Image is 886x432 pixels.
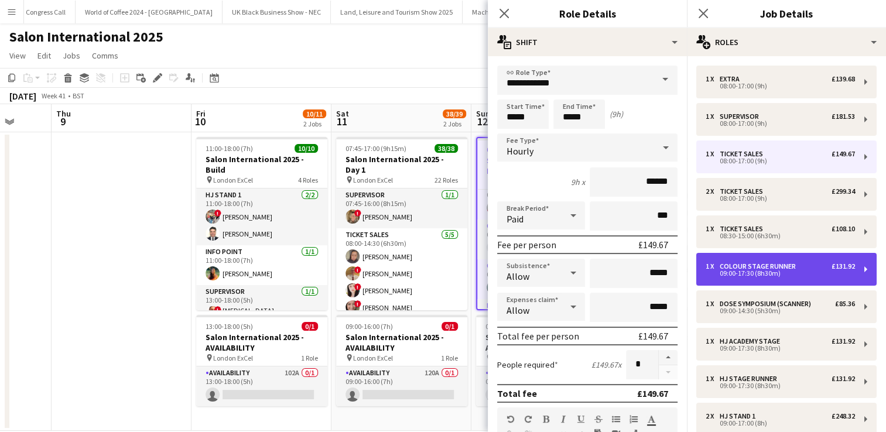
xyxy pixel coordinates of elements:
div: £149.67 [638,330,668,342]
div: Roles [687,28,886,56]
div: HJ Stand 1 [720,412,760,420]
span: 10/10 [295,144,318,153]
div: 08:00-17:00 (9h) [706,83,855,89]
button: World of Coffee 2024 - [GEOGRAPHIC_DATA] [76,1,223,23]
span: ! [354,210,361,217]
div: Shift [488,28,687,56]
span: Thu [56,108,71,119]
span: 10 [194,115,206,128]
a: Comms [87,48,123,63]
div: 09:00-17:30 (8h30m) [706,345,855,351]
div: 9h x [571,177,585,187]
div: 07:45-17:00 (9h15m)38/38Salon International 2025 - Day 1 London ExCel22 RolesSupervisor1/107:45-1... [336,137,467,310]
label: People required [497,359,558,370]
div: 1 x [706,375,720,383]
h3: Salon International 2025 - AVAILABILITY [196,332,327,353]
app-job-card: 08:00-18:00 (10h)43/43Salon International 2025 - Day 2 London ExCel29 RolesTexture & Techniques S... [476,137,607,310]
div: 1 x [706,337,720,345]
div: 09:00-17:00 (8h) [706,420,855,426]
div: 2 x [706,187,720,196]
app-job-card: 11:00-18:00 (7h)10/10Salon International 2025 - Build London ExCel4 RolesHJ Stand 12/211:00-18:00... [196,137,327,310]
div: £108.10 [832,225,855,233]
span: Paid [507,213,524,225]
div: £149.67 [638,239,668,251]
div: £131.92 [832,262,855,270]
app-card-role: Ticket Sales1/109:00-17:30 (8h30m)[PERSON_NAME] [477,180,606,220]
span: 11 [334,115,349,128]
div: Dose Symposium (Scanner) [720,300,816,308]
h3: Salon International 2025 - Build [196,154,327,175]
span: Allow [507,304,529,316]
div: 1 x [706,112,720,121]
span: 08:00-18:00 (10h) [487,145,538,154]
app-card-role: Queue Manager1/109:30-15:00 (5h30m)![PERSON_NAME] [477,220,606,259]
div: £131.92 [832,375,855,383]
h3: Role Details [488,6,687,21]
span: ! [214,306,221,313]
app-card-role: Info Point2/209:30-18:00 (8h30m) [477,299,606,356]
div: Supervisor [720,112,764,121]
span: Allow [507,270,529,282]
button: Strikethrough [594,414,603,424]
app-job-card: 09:00-16:00 (7h)0/1Salon International 2025 - AVAILABILITY London ExCel1 RoleAvailability120A0/10... [336,315,467,406]
span: Sat [336,108,349,119]
span: 07:45-17:00 (9h15m) [345,144,406,153]
div: Ticket Sales [720,225,768,233]
span: 0/1 [302,322,318,331]
div: Extra [720,75,744,83]
app-card-role: HJ Stand 12/211:00-18:00 (7h)![PERSON_NAME][PERSON_NAME] [196,188,327,245]
span: London ExCel [353,354,393,362]
div: 08:30-15:00 (6h30m) [706,233,855,239]
span: ! [354,283,361,290]
h3: Job Details [687,6,886,21]
app-card-role: Supervisor1/107:45-16:00 (8h15m)![PERSON_NAME] [336,188,467,228]
button: Increase [659,350,678,365]
span: View [9,50,26,61]
div: 09:00-17:30 (8h30m) [706,270,855,276]
span: 10/11 [303,109,326,118]
app-card-role: Supervisor1/113:00-18:00 (5h)![MEDICAL_DATA][PERSON_NAME] [196,285,327,328]
span: 38/39 [443,109,466,118]
span: 38/38 [435,144,458,153]
div: Total fee per person [497,330,579,342]
div: 1 x [706,225,720,233]
span: ! [354,266,361,273]
button: Land, Leisure and Tourism Show 2025 [331,1,463,23]
div: Ticket Sales [720,187,768,196]
span: Jobs [63,50,80,61]
div: 08:00-17:00 (9h) [706,121,855,126]
span: Fri [196,108,206,119]
span: 12 [474,115,490,128]
h3: Salon International 2025 - AVAILABILITY [476,332,607,353]
div: 2 Jobs [303,119,326,128]
span: 1 Role [441,354,458,362]
div: 2 x [706,412,720,420]
h3: Salon International 2025 - AVAILABILITY [336,332,467,353]
div: HJ Stage Runner [720,375,782,383]
button: Redo [524,414,532,424]
span: Edit [37,50,51,61]
h3: Salon International 2025 - Day 2 [477,155,606,176]
a: Jobs [58,48,85,63]
div: 08:00-17:00 (9h) [706,158,855,164]
h1: Salon International 2025 [9,28,163,46]
span: 0/1 [442,322,458,331]
span: London ExCel [353,176,393,184]
app-job-card: 13:00-18:00 (5h)0/1Salon International 2025 - AVAILABILITY London ExCel1 RoleAvailability102A0/11... [196,315,327,406]
span: 4 Roles [298,176,318,184]
div: 08:00-17:00 (9h) [706,196,855,201]
app-card-role: Info Point1/111:00-18:00 (7h)[PERSON_NAME] [196,245,327,285]
span: 22 Roles [435,176,458,184]
button: Text Color [647,414,655,424]
div: £299.34 [832,187,855,196]
div: £181.53 [832,112,855,121]
button: Bold [542,414,550,424]
button: Undo [507,414,515,424]
span: London ExCel [213,354,253,362]
span: Sun [476,108,490,119]
a: View [5,48,30,63]
div: £149.67 [832,150,855,158]
span: 09:00-16:00 (7h) [485,322,533,331]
